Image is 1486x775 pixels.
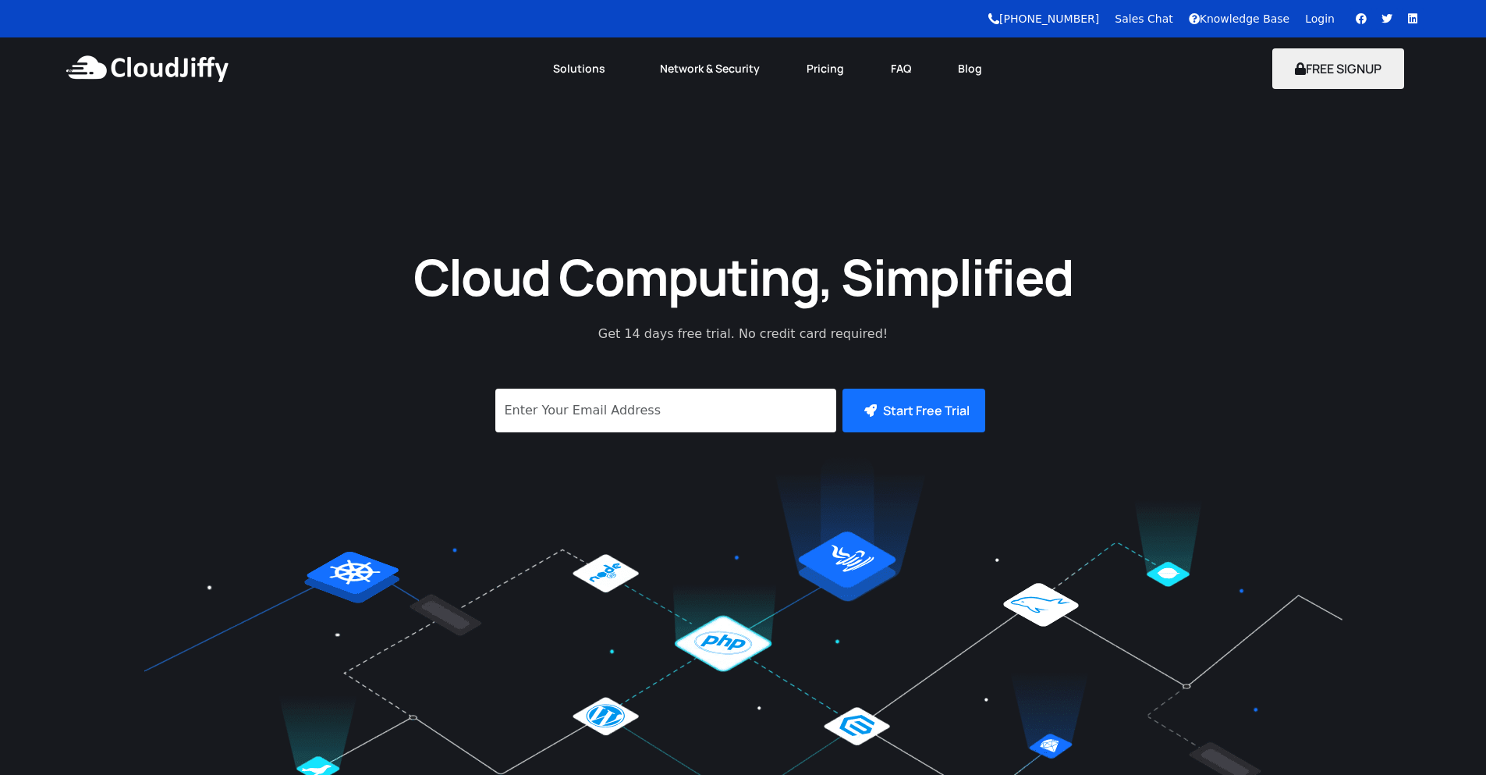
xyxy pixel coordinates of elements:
a: [PHONE_NUMBER] [988,12,1099,25]
a: Pricing [783,52,867,86]
a: FAQ [867,52,935,86]
a: Sales Chat [1115,12,1172,25]
input: Enter Your Email Address [495,389,836,432]
button: FREE SIGNUP [1272,48,1404,89]
a: Network & Security [637,52,783,86]
a: Login [1305,12,1335,25]
a: Knowledge Base [1189,12,1290,25]
p: Get 14 days free trial. No credit card required! [529,325,958,343]
button: Start Free Trial [842,389,985,432]
a: Blog [935,52,1005,86]
h1: Cloud Computing, Simplified [392,244,1094,309]
a: Solutions [530,52,637,86]
a: FREE SIGNUP [1272,60,1404,77]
